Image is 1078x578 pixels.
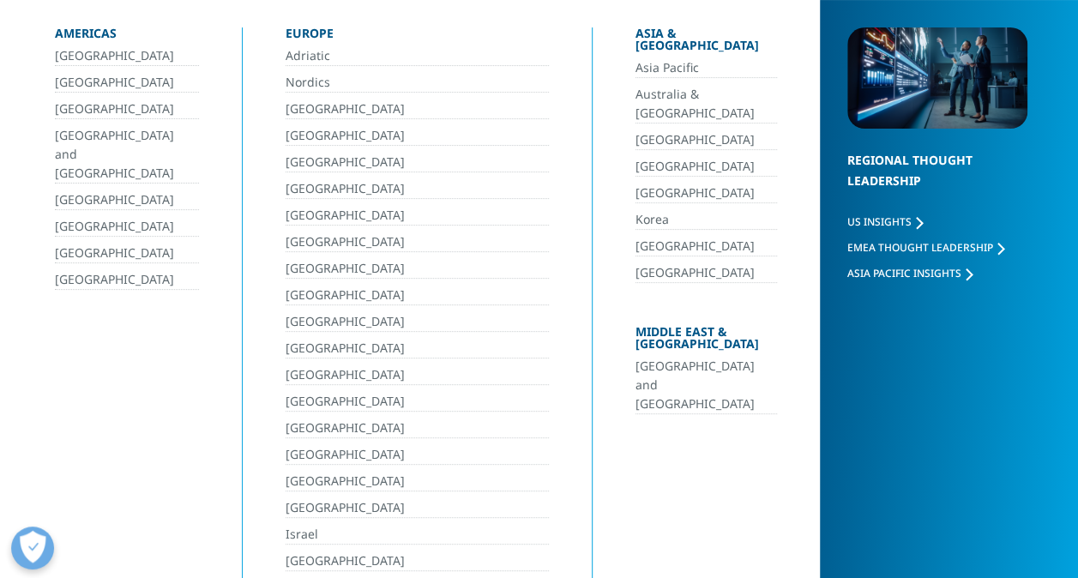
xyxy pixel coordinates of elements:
a: [GEOGRAPHIC_DATA] [286,286,550,305]
a: [GEOGRAPHIC_DATA] [286,418,550,438]
a: Asia Pacific Insights [847,266,973,280]
a: [GEOGRAPHIC_DATA] [286,179,550,199]
a: [GEOGRAPHIC_DATA] [55,46,199,66]
div: Middle East & [GEOGRAPHIC_DATA] [635,326,777,357]
a: [GEOGRAPHIC_DATA] [286,312,550,332]
a: [GEOGRAPHIC_DATA] [635,263,777,283]
a: [GEOGRAPHIC_DATA] [635,184,777,203]
a: [GEOGRAPHIC_DATA] [286,551,550,571]
a: [GEOGRAPHIC_DATA] [55,244,199,263]
a: Australia & [GEOGRAPHIC_DATA] [635,85,777,123]
a: [GEOGRAPHIC_DATA] [286,259,550,279]
a: EMEA Thought Leadership [847,240,1004,255]
a: [GEOGRAPHIC_DATA] [286,99,550,119]
a: [GEOGRAPHIC_DATA] [635,130,777,150]
a: [GEOGRAPHIC_DATA] [635,157,777,177]
a: [GEOGRAPHIC_DATA] [55,99,199,119]
a: [GEOGRAPHIC_DATA] [55,190,199,210]
span: US Insights [847,214,912,229]
a: [GEOGRAPHIC_DATA] [286,206,550,226]
a: [GEOGRAPHIC_DATA] [286,126,550,146]
a: [GEOGRAPHIC_DATA] and [GEOGRAPHIC_DATA] [55,126,199,184]
a: Asia Pacific [635,58,777,78]
div: Asia & [GEOGRAPHIC_DATA] [635,27,777,58]
button: Open Preferences [11,527,54,569]
a: [GEOGRAPHIC_DATA] [286,339,550,358]
span: Asia Pacific Insights [847,266,961,280]
a: [GEOGRAPHIC_DATA] [286,232,550,252]
a: [GEOGRAPHIC_DATA] [286,153,550,172]
span: EMEA Thought Leadership [847,240,993,255]
div: Regional Thought Leadership [847,150,1027,213]
a: [GEOGRAPHIC_DATA] [286,445,550,465]
a: [GEOGRAPHIC_DATA] [286,392,550,412]
a: Israel [286,525,550,545]
a: [GEOGRAPHIC_DATA] [635,237,777,256]
a: [GEOGRAPHIC_DATA] [286,472,550,491]
div: Europe [286,27,550,46]
div: Americas [55,27,199,46]
a: Korea [635,210,777,230]
a: [GEOGRAPHIC_DATA] [286,365,550,385]
a: US Insights [847,214,923,229]
a: [GEOGRAPHIC_DATA] [55,270,199,290]
a: Adriatic [286,46,550,66]
a: [GEOGRAPHIC_DATA] and [GEOGRAPHIC_DATA] [635,357,777,414]
a: Nordics [286,73,550,93]
img: 2093_analyzing-data-using-big-screen-display-and-laptop.png [847,27,1027,129]
a: [GEOGRAPHIC_DATA] [286,498,550,518]
a: [GEOGRAPHIC_DATA] [55,73,199,93]
a: [GEOGRAPHIC_DATA] [55,217,199,237]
